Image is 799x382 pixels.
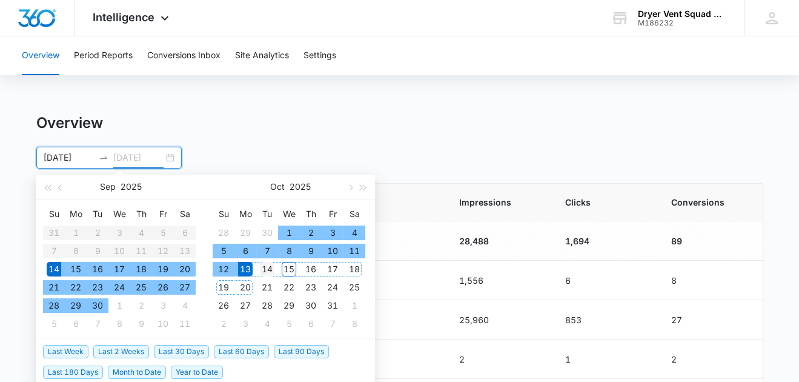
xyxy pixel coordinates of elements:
th: Mo [234,204,256,224]
th: Fr [322,204,343,224]
div: 1 [112,298,127,313]
div: 4 [347,226,362,240]
div: 4 [177,298,192,313]
td: 2025-10-05 [213,242,234,260]
span: Conversions [671,196,743,209]
td: 2025-11-01 [343,297,365,315]
td: 2025-09-15 [65,260,87,278]
td: 2025-10-13 [234,260,256,278]
td: 2025-11-04 [256,315,278,333]
span: swap-right [99,153,108,163]
td: 2025-10-07 [256,242,278,260]
div: 24 [325,280,340,295]
div: 7 [90,317,105,331]
div: account id [638,19,726,27]
input: End date [113,151,164,164]
div: 21 [47,280,61,295]
td: 27 [657,300,763,340]
td: 2025-09-24 [108,278,130,297]
td: 28,488 [445,221,551,261]
button: Period Reports [74,36,133,75]
div: 2 [216,317,231,331]
div: 25 [347,280,362,295]
div: 12 [216,262,231,276]
div: 8 [347,317,362,331]
div: 23 [90,280,105,295]
div: 30 [90,298,105,313]
td: 2025-10-27 [234,297,256,315]
div: 3 [238,317,253,331]
td: 2025-10-26 [213,297,234,315]
div: 19 [216,280,231,295]
td: 2025-10-08 [108,315,130,333]
th: Tu [87,204,108,224]
th: Th [130,204,152,224]
div: 26 [216,298,231,313]
button: 2025 [121,175,142,199]
div: 11 [347,244,362,258]
div: 10 [325,244,340,258]
td: 2025-09-22 [65,278,87,297]
div: 5 [282,317,296,331]
td: 2025-10-16 [300,260,322,278]
button: Sep [100,175,116,199]
td: 2025-10-17 [322,260,343,278]
span: Intelligence [93,11,154,24]
div: 20 [177,262,192,276]
h1: Overview [36,114,103,132]
td: 89 [657,221,763,261]
div: 18 [347,262,362,276]
td: 2025-09-23 [87,278,108,297]
td: 2025-11-02 [213,315,234,333]
td: 2025-09-29 [65,297,87,315]
td: 2025-09-30 [87,297,108,315]
td: 2025-11-06 [300,315,322,333]
th: Th [300,204,322,224]
td: 2025-10-01 [108,297,130,315]
td: 1,556 [445,261,551,300]
th: We [108,204,130,224]
th: Fr [152,204,174,224]
td: 2 [657,340,763,379]
div: 28 [260,298,274,313]
td: 2025-09-30 [256,224,278,242]
div: 27 [177,280,192,295]
div: 24 [112,280,127,295]
td: 2025-10-09 [130,315,152,333]
td: 2025-10-25 [343,278,365,297]
div: 16 [90,262,105,276]
div: 29 [68,298,83,313]
div: 30 [303,298,318,313]
div: 6 [303,317,318,331]
td: 2025-11-05 [278,315,300,333]
div: 21 [260,280,274,295]
div: 7 [260,244,274,258]
td: 2025-09-19 [152,260,174,278]
div: account name [638,9,726,19]
div: 4 [260,317,274,331]
div: 25 [134,280,148,295]
div: 8 [282,244,296,258]
td: 2025-09-17 [108,260,130,278]
div: 5 [47,317,61,331]
div: 13 [238,262,253,276]
span: Last 2 Weeks [93,345,149,358]
div: 18 [134,262,148,276]
td: 2025-10-28 [256,297,278,315]
div: 5 [216,244,231,258]
div: 19 [156,262,170,276]
th: Sa [174,204,196,224]
td: 2025-09-25 [130,278,152,297]
td: 2025-10-11 [343,242,365,260]
td: 2025-10-02 [300,224,322,242]
div: 3 [156,298,170,313]
span: to [99,153,108,163]
div: 15 [282,262,296,276]
div: 17 [112,262,127,276]
td: 2025-10-01 [278,224,300,242]
div: 27 [238,298,253,313]
td: 2025-10-24 [322,278,343,297]
button: Overview [22,36,59,75]
td: 2025-10-29 [278,297,300,315]
input: Start date [44,151,94,164]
